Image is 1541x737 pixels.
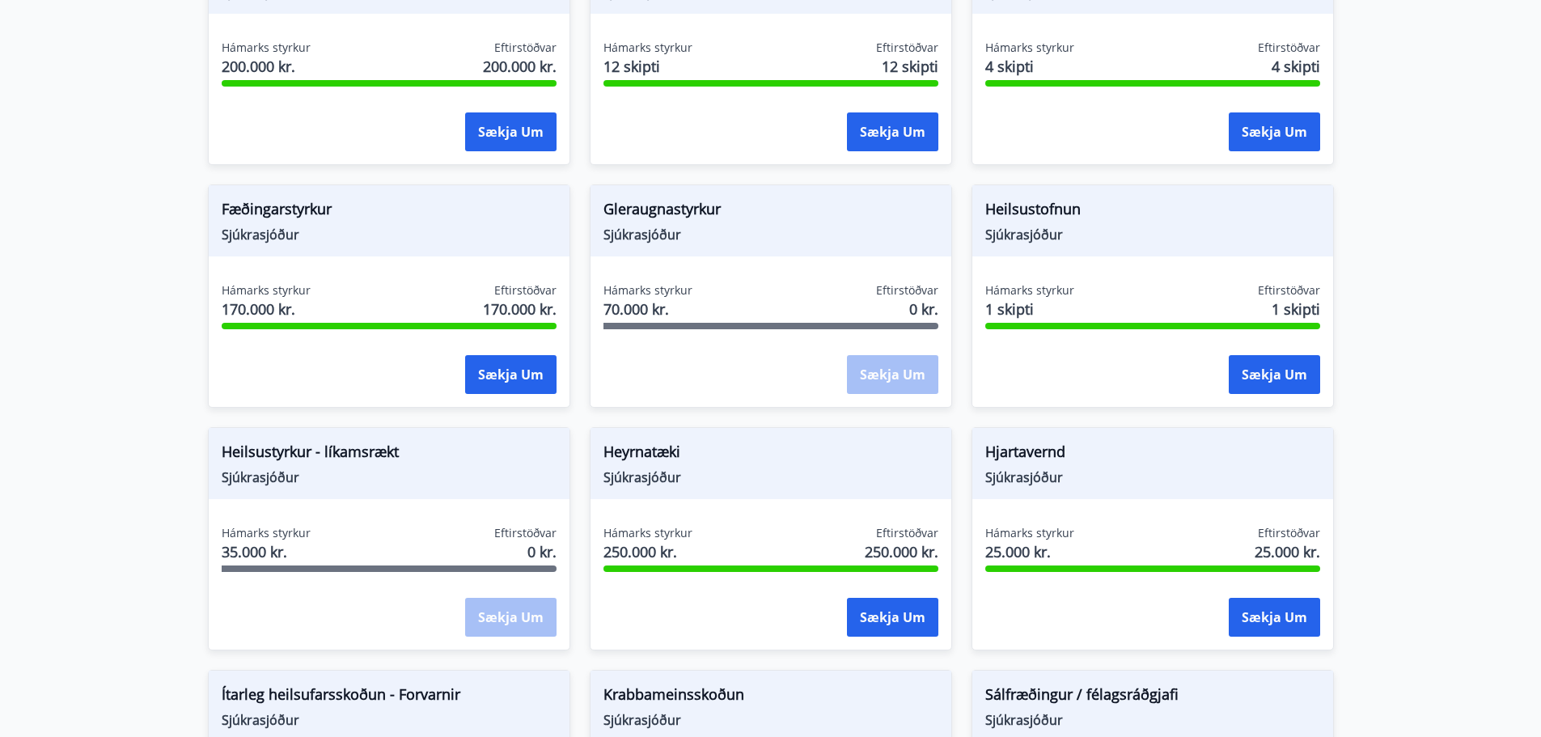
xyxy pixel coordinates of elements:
[603,40,692,56] span: Hámarks styrkur
[483,299,557,320] span: 170.000 kr.
[985,198,1320,226] span: Heilsustofnun
[222,226,557,244] span: Sjúkrasjóður
[494,525,557,541] span: Eftirstöðvar
[465,112,557,151] button: Sækja um
[909,299,938,320] span: 0 kr.
[1258,525,1320,541] span: Eftirstöðvar
[222,525,311,541] span: Hámarks styrkur
[985,299,1074,320] span: 1 skipti
[222,198,557,226] span: Fæðingarstyrkur
[1229,355,1320,394] button: Sækja um
[603,684,938,711] span: Krabbameinsskoðun
[882,56,938,77] span: 12 skipti
[603,226,938,244] span: Sjúkrasjóður
[985,226,1320,244] span: Sjúkrasjóður
[876,40,938,56] span: Eftirstöðvar
[222,541,311,562] span: 35.000 kr.
[985,282,1074,299] span: Hámarks styrkur
[1229,112,1320,151] button: Sækja um
[465,355,557,394] button: Sækja um
[222,299,311,320] span: 170.000 kr.
[222,282,311,299] span: Hámarks styrkur
[865,541,938,562] span: 250.000 kr.
[1255,541,1320,562] span: 25.000 kr.
[603,56,692,77] span: 12 skipti
[527,541,557,562] span: 0 kr.
[876,282,938,299] span: Eftirstöðvar
[603,282,692,299] span: Hámarks styrkur
[985,525,1074,541] span: Hámarks styrkur
[222,468,557,486] span: Sjúkrasjóður
[847,598,938,637] button: Sækja um
[985,468,1320,486] span: Sjúkrasjóður
[985,56,1074,77] span: 4 skipti
[222,684,557,711] span: Ítarleg heilsufarsskoðun - Forvarnir
[1272,299,1320,320] span: 1 skipti
[985,441,1320,468] span: Hjartavernd
[1258,282,1320,299] span: Eftirstöðvar
[1272,56,1320,77] span: 4 skipti
[603,198,938,226] span: Gleraugnastyrkur
[222,441,557,468] span: Heilsustyrkur - líkamsrækt
[847,112,938,151] button: Sækja um
[603,525,692,541] span: Hámarks styrkur
[603,299,692,320] span: 70.000 kr.
[603,468,938,486] span: Sjúkrasjóður
[222,56,311,77] span: 200.000 kr.
[876,525,938,541] span: Eftirstöðvar
[985,541,1074,562] span: 25.000 kr.
[222,711,557,729] span: Sjúkrasjóður
[985,684,1320,711] span: Sálfræðingur / félagsráðgjafi
[222,40,311,56] span: Hámarks styrkur
[483,56,557,77] span: 200.000 kr.
[985,711,1320,729] span: Sjúkrasjóður
[494,40,557,56] span: Eftirstöðvar
[603,711,938,729] span: Sjúkrasjóður
[1258,40,1320,56] span: Eftirstöðvar
[494,282,557,299] span: Eftirstöðvar
[603,441,938,468] span: Heyrnatæki
[1229,598,1320,637] button: Sækja um
[985,40,1074,56] span: Hámarks styrkur
[603,541,692,562] span: 250.000 kr.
